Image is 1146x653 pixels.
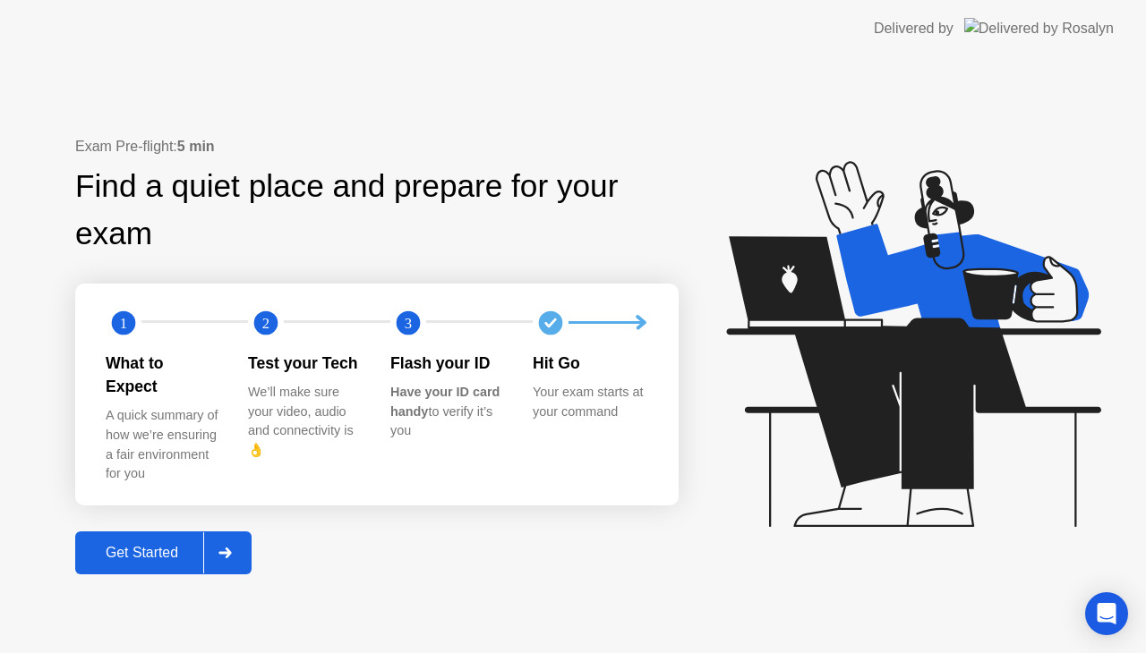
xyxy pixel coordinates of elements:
text: 1 [120,314,127,331]
div: A quick summary of how we’re ensuring a fair environment for you [106,406,219,483]
div: Open Intercom Messenger [1085,592,1128,635]
div: Get Started [81,545,203,561]
div: Exam Pre-flight: [75,136,679,157]
div: We’ll make sure your video, audio and connectivity is 👌 [248,383,362,460]
b: 5 min [177,139,215,154]
div: Find a quiet place and prepare for your exam [75,163,679,258]
text: 3 [405,314,412,331]
div: Hit Go [533,352,646,375]
div: Delivered by [874,18,954,39]
div: Your exam starts at your command [533,383,646,421]
div: to verify it’s you [390,383,504,441]
img: Delivered by Rosalyn [964,18,1114,38]
div: What to Expect [106,352,219,399]
b: Have your ID card handy [390,385,500,419]
div: Test your Tech [248,352,362,375]
div: Flash your ID [390,352,504,375]
button: Get Started [75,531,252,574]
text: 2 [262,314,269,331]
